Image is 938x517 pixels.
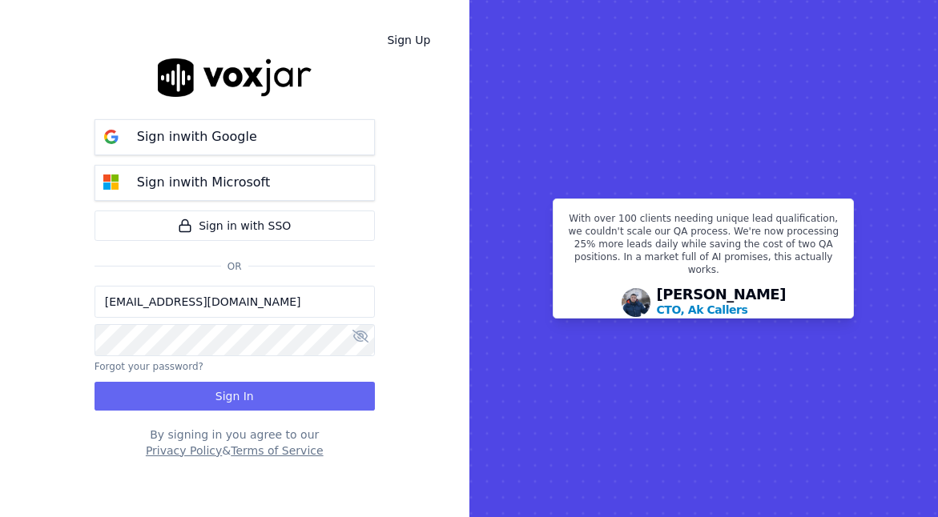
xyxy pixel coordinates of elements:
img: google Sign in button [95,121,127,153]
a: Sign in with SSO [95,210,375,241]
img: Avatar [622,288,650,317]
div: By signing in you agree to our & [95,427,375,459]
button: Sign inwith Google [95,119,375,155]
button: Sign In [95,382,375,411]
button: Forgot your password? [95,360,203,373]
p: Sign in with Microsoft [137,173,270,192]
p: With over 100 clients needing unique lead qualification, we couldn't scale our QA process. We're ... [563,212,843,283]
button: Sign inwith Microsoft [95,165,375,201]
img: logo [158,58,312,96]
a: Sign Up [374,26,443,54]
p: CTO, Ak Callers [657,302,748,318]
div: [PERSON_NAME] [657,287,787,318]
p: Sign in with Google [137,127,257,146]
img: microsoft Sign in button [95,166,127,198]
span: Or [221,260,248,273]
button: Privacy Policy [146,443,222,459]
button: Terms of Service [231,443,323,459]
input: Email [95,286,375,318]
